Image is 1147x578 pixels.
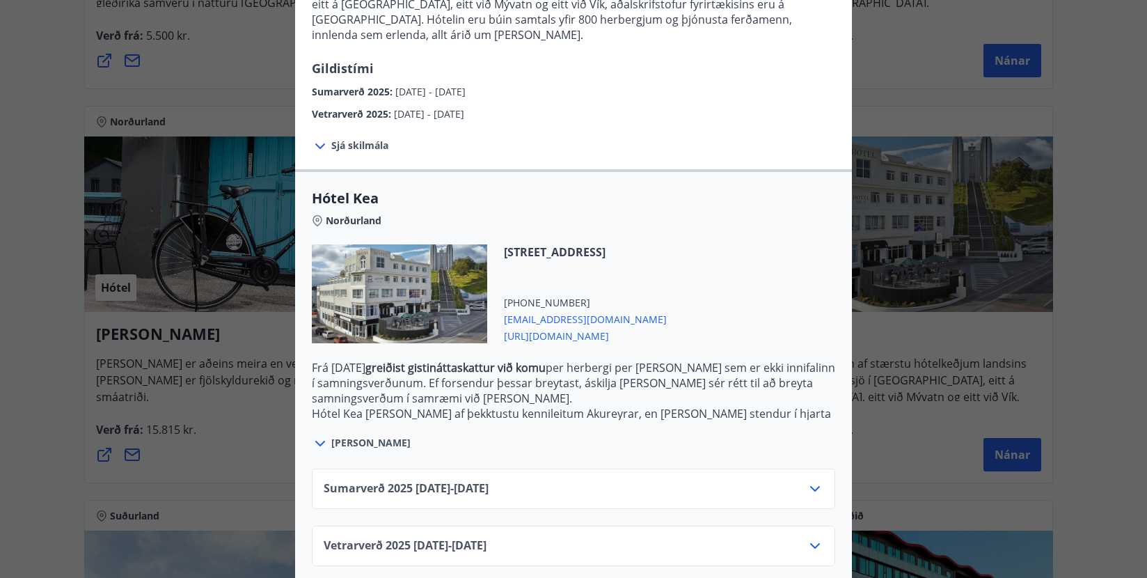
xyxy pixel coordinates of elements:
[504,310,667,327] span: [EMAIL_ADDRESS][DOMAIN_NAME]
[331,139,388,153] span: Sjá skilmála
[312,360,835,406] p: Frá [DATE] per herbergi per [PERSON_NAME] sem er ekki innifalinn í samningsverðunum. Ef forsendur...
[312,85,395,98] span: Sumarverð 2025 :
[312,189,835,208] span: Hótel Kea
[395,85,466,98] span: [DATE] - [DATE]
[312,107,394,120] span: Vetrarverð 2025 :
[326,214,381,228] span: Norðurland
[365,360,546,375] strong: greiðist gistináttaskattur við komu
[504,327,667,343] span: [URL][DOMAIN_NAME]
[312,60,374,77] span: Gildistími
[394,107,464,120] span: [DATE] - [DATE]
[504,244,667,260] span: [STREET_ADDRESS]
[504,296,667,310] span: [PHONE_NUMBER]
